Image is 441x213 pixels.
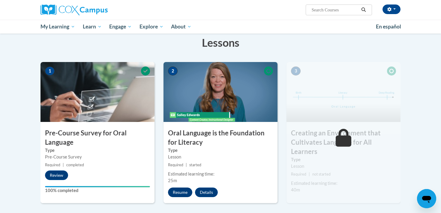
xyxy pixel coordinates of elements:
a: My Learning [37,20,79,34]
span: not started [312,172,331,176]
span: Engage [109,23,132,30]
a: Cox Campus [40,4,154,15]
label: 100% completed [45,187,150,194]
span: My Learning [40,23,75,30]
a: En español [372,20,405,33]
div: Your progress [45,186,150,187]
span: 1 [45,67,55,75]
label: Type [168,147,273,154]
span: Explore [139,23,163,30]
a: Engage [105,20,136,34]
a: About [167,20,196,34]
span: | [186,163,187,167]
span: About [171,23,191,30]
span: En español [376,23,401,30]
button: Details [195,188,218,197]
img: Course Image [40,62,154,122]
div: Estimated learning time: [168,171,273,177]
span: | [309,172,310,176]
span: 40m [291,187,300,192]
span: started [189,163,201,167]
div: Main menu [31,20,409,34]
span: Required [291,172,306,176]
span: 2 [168,67,178,75]
img: Course Image [163,62,277,122]
h3: Oral Language is the Foundation for Literacy [163,129,277,147]
iframe: Button to launch messaging window [417,189,436,208]
div: Lesson [291,163,396,170]
div: Pre-Course Survey [45,154,150,160]
div: Estimated learning time: [291,180,396,187]
h3: Creating an Environment that Cultivates Language for All Learners [286,129,400,156]
div: Lesson [168,154,273,160]
a: Explore [136,20,167,34]
label: Type [291,156,396,163]
button: Resume [168,188,192,197]
button: Review [45,170,68,180]
button: Account Settings [382,4,400,14]
span: Required [168,163,183,167]
input: Search Courses [311,6,359,13]
h3: Pre-Course Survey for Oral Language [40,129,154,147]
img: Course Image [286,62,400,122]
span: 3 [291,67,301,75]
span: | [63,163,64,167]
span: Required [45,163,60,167]
span: completed [66,163,84,167]
h3: Lessons [40,35,400,50]
img: Cox Campus [40,4,108,15]
button: Search [359,6,368,13]
a: Learn [79,20,106,34]
span: Learn [83,23,102,30]
span: 25m [168,178,177,183]
label: Type [45,147,150,154]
